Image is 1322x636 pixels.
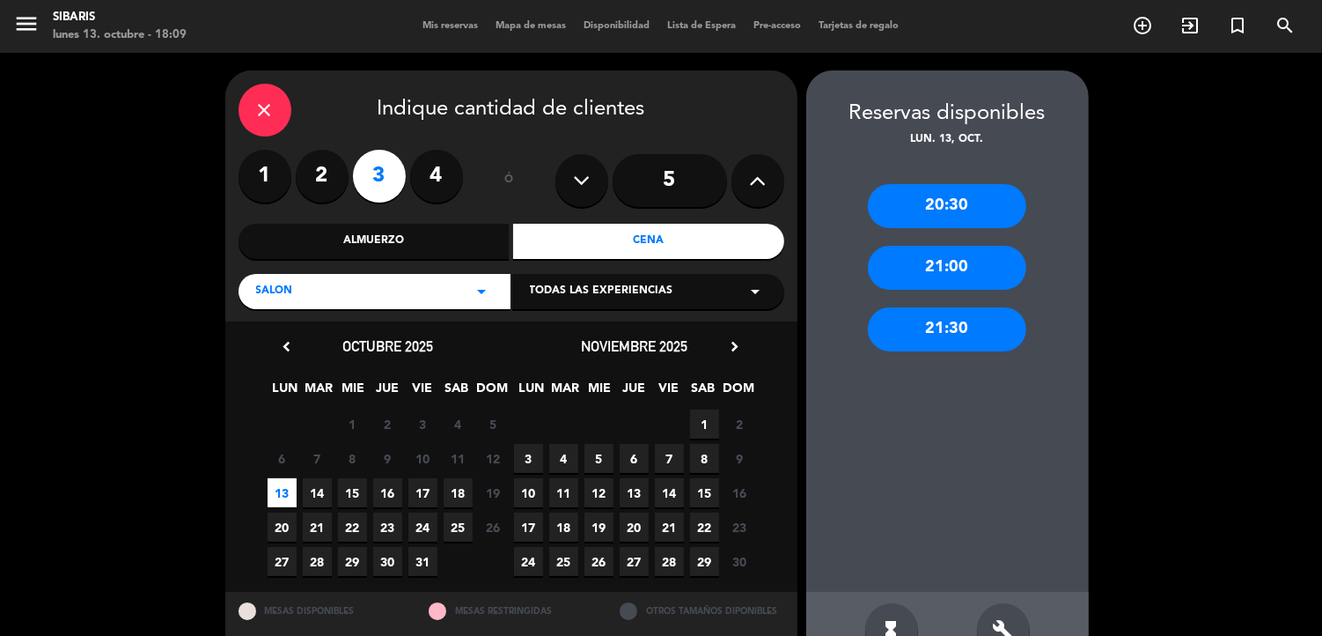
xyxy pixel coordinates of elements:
span: 5 [584,444,613,473]
span: 15 [690,478,719,507]
span: 19 [584,513,613,542]
span: 25 [444,513,473,542]
div: Indique cantidad de clientes [239,84,784,137]
span: 9 [725,444,754,473]
i: arrow_drop_down [745,281,767,302]
span: 23 [725,513,754,542]
span: 30 [373,547,402,576]
div: ó [481,150,538,211]
span: 5 [479,410,508,439]
span: 15 [338,478,367,507]
span: MIE [339,378,368,407]
span: Lista de Espera [659,21,745,31]
span: 13 [620,478,649,507]
span: 6 [620,444,649,473]
i: menu [13,11,40,37]
div: MESAS DISPONIBLES [225,592,416,630]
i: chevron_right [726,337,745,356]
div: lunes 13. octubre - 18:09 [53,26,187,44]
span: 1 [690,410,719,439]
span: 11 [549,478,578,507]
i: chevron_left [278,337,297,356]
i: close [254,100,275,121]
span: SAB [688,378,717,407]
span: 3 [408,410,437,439]
label: 1 [239,150,291,203]
span: 7 [303,444,332,473]
span: noviembre 2025 [581,337,687,355]
span: 22 [338,513,367,542]
span: 1 [338,410,367,439]
span: 27 [268,547,297,576]
span: 13 [268,478,297,507]
span: 6 [268,444,297,473]
span: SAB [442,378,471,407]
span: 26 [479,513,508,542]
span: 31 [408,547,437,576]
span: 27 [620,547,649,576]
label: 3 [353,150,406,203]
span: 30 [725,547,754,576]
span: 2 [373,410,402,439]
span: 10 [408,444,437,473]
div: 21:00 [868,246,1026,290]
span: 8 [338,444,367,473]
label: 4 [410,150,463,203]
span: 16 [373,478,402,507]
span: LUN [270,378,299,407]
div: MESAS RESTRINGIDAS [415,592,606,630]
span: 3 [514,444,543,473]
span: 14 [655,478,684,507]
span: JUE [373,378,402,407]
div: sibaris [53,9,187,26]
span: DOM [723,378,752,407]
span: VIE [654,378,683,407]
span: 20 [268,513,297,542]
span: Disponibilidad [576,21,659,31]
i: turned_in_not [1227,15,1248,36]
div: Cena [513,224,784,259]
div: 21:30 [868,307,1026,351]
div: OTROS TAMAÑOS DIPONIBLES [606,592,797,630]
span: 2 [725,410,754,439]
div: lun. 13, oct. [806,131,1089,149]
span: MIE [585,378,614,407]
i: search [1274,15,1296,36]
span: 12 [584,478,613,507]
span: 18 [444,478,473,507]
span: DOM [476,378,505,407]
span: Mis reservas [415,21,488,31]
span: 19 [479,478,508,507]
span: 4 [549,444,578,473]
span: 21 [655,513,684,542]
span: Mapa de mesas [488,21,576,31]
span: 9 [373,444,402,473]
span: 26 [584,547,613,576]
span: 8 [690,444,719,473]
span: Todas las experiencias [530,283,673,300]
span: 7 [655,444,684,473]
span: 12 [479,444,508,473]
span: 10 [514,478,543,507]
span: 25 [549,547,578,576]
span: octubre 2025 [342,337,433,355]
i: add_circle_outline [1132,15,1153,36]
span: 16 [725,478,754,507]
i: exit_to_app [1179,15,1201,36]
span: VIE [408,378,437,407]
span: LUN [517,378,546,407]
span: Tarjetas de regalo [811,21,908,31]
span: 23 [373,513,402,542]
span: 18 [549,513,578,542]
span: 14 [303,478,332,507]
span: 29 [690,547,719,576]
span: 4 [444,410,473,439]
span: 21 [303,513,332,542]
div: Almuerzo [239,224,510,259]
span: MAR [305,378,334,407]
span: 28 [655,547,684,576]
span: 24 [408,513,437,542]
span: 11 [444,444,473,473]
div: 20:30 [868,184,1026,228]
span: 20 [620,513,649,542]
